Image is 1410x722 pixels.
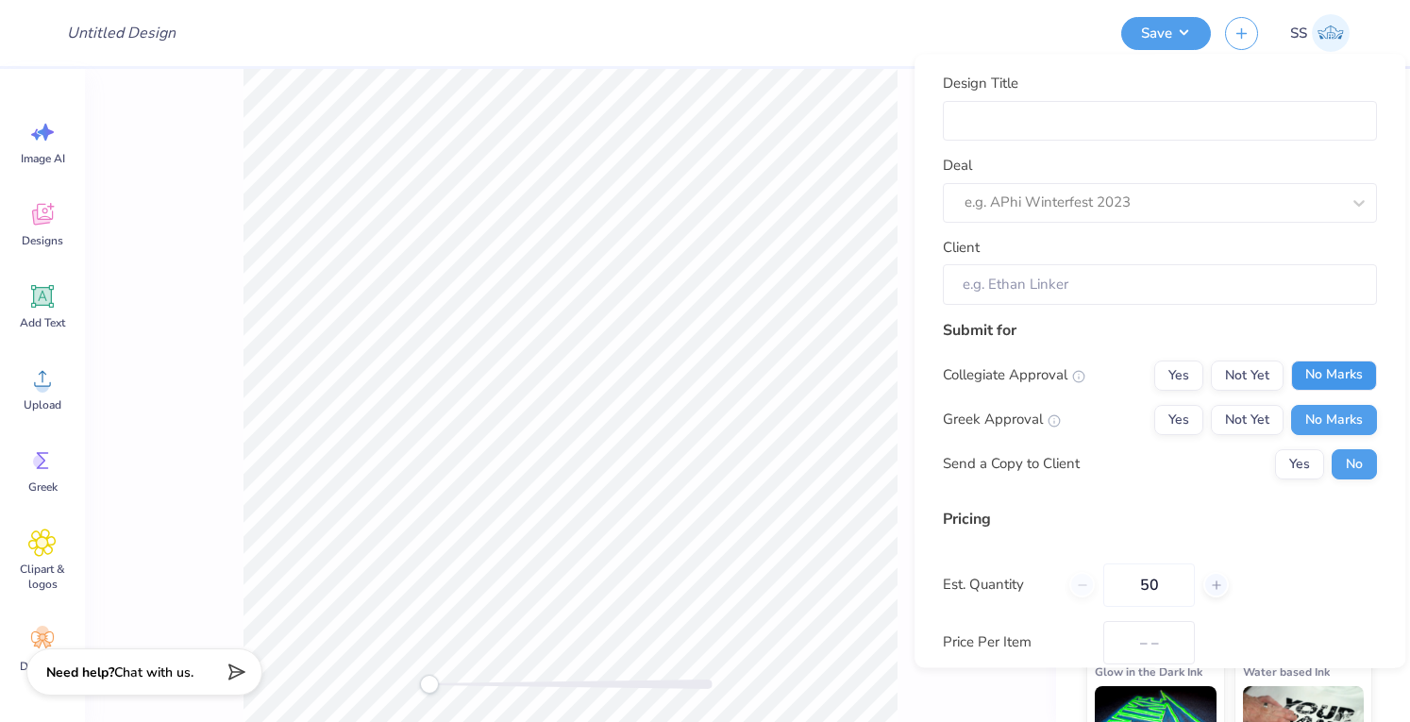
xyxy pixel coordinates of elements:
button: Yes [1154,361,1203,391]
span: Designs [22,233,63,248]
input: e.g. Ethan Linker [943,264,1377,305]
div: Pricing [943,508,1377,530]
label: Deal [943,155,972,176]
label: Design Title [943,73,1018,94]
button: No Marks [1291,405,1377,435]
label: Price Per Item [943,632,1089,654]
button: Yes [1154,405,1203,435]
label: Client [943,237,980,259]
div: Collegiate Approval [943,365,1085,387]
span: Clipart & logos [11,562,74,592]
span: Water based Ink [1243,662,1330,681]
a: SS [1282,14,1358,52]
button: No [1332,449,1377,479]
input: – – [1103,563,1195,607]
button: Not Yet [1211,361,1284,391]
span: Greek [28,479,58,495]
span: Decorate [20,659,65,674]
div: Send a Copy to Client [943,454,1080,476]
img: Siddhant Singh [1312,14,1350,52]
button: Yes [1275,449,1324,479]
button: Save [1121,17,1211,50]
input: Untitled Design [52,14,191,52]
div: Greek Approval [943,410,1061,431]
span: Upload [24,397,61,412]
span: Glow in the Dark Ink [1095,662,1202,681]
div: Submit for [943,319,1377,342]
span: Add Text [20,315,65,330]
span: Chat with us. [114,663,193,681]
div: Accessibility label [420,675,439,694]
span: SS [1290,23,1307,44]
button: No Marks [1291,361,1377,391]
label: Est. Quantity [943,575,1055,596]
strong: Need help? [46,663,114,681]
span: Image AI [21,151,65,166]
button: Not Yet [1211,405,1284,435]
